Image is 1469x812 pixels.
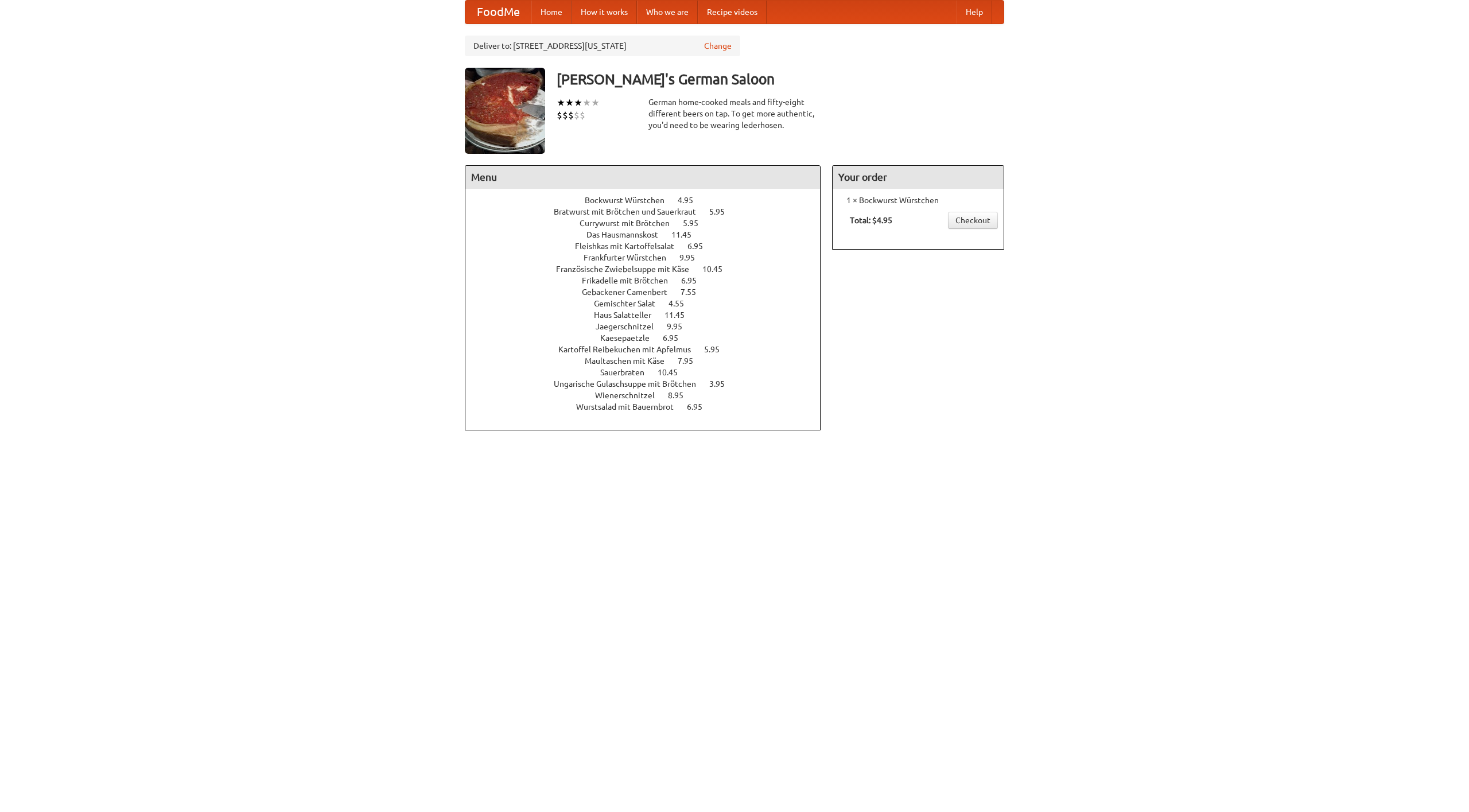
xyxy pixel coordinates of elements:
h4: Menu [465,166,820,189]
img: angular.jpg [465,68,545,154]
h4: Your order [833,166,1004,189]
span: Sauerbraten [600,368,656,377]
a: Bratwurst mit Brötchen und Sauerkraut 5.95 [554,207,746,216]
li: $ [562,109,568,122]
a: Maultaschen mit Käse 7.95 [585,356,714,366]
li: $ [580,109,585,122]
li: $ [557,109,562,122]
li: 1 × Bockwurst Würstchen [838,195,998,206]
a: Gemischter Salat 4.55 [594,299,705,308]
span: 10.45 [658,368,689,377]
span: 4.55 [669,299,695,308]
span: 9.95 [679,253,706,262]
span: 7.55 [681,287,708,297]
li: ★ [591,96,600,109]
li: ★ [574,96,582,109]
span: 11.45 [664,310,696,320]
a: Frikadelle mit Brötchen 6.95 [582,276,718,285]
span: Kaesepaetzle [600,333,661,343]
a: Wienerschnitzel 8.95 [595,391,705,400]
a: Help [957,1,992,24]
a: Französische Zwiebelsuppe mit Käse 10.45 [556,265,744,274]
a: Das Hausmannskost 11.45 [586,230,713,239]
span: Das Hausmannskost [586,230,670,239]
span: 6.95 [663,333,690,343]
a: Currywurst mit Brötchen 5.95 [580,219,720,228]
a: Sauerbraten 10.45 [600,368,699,377]
a: Frankfurter Würstchen 9.95 [584,253,716,262]
li: $ [568,109,574,122]
a: Kaesepaetzle 6.95 [600,333,699,343]
a: How it works [572,1,637,24]
a: Home [531,1,572,24]
div: Deliver to: [STREET_ADDRESS][US_STATE] [465,36,740,56]
a: Fleishkas mit Kartoffelsalat 6.95 [575,242,724,251]
span: Gemischter Salat [594,299,667,308]
h3: [PERSON_NAME]'s German Saloon [557,68,1004,91]
b: Total: $4.95 [850,216,892,225]
span: Jaegerschnitzel [596,322,665,331]
a: Haus Salatteller 11.45 [594,310,706,320]
li: $ [574,109,580,122]
span: Wurstsalad mit Bauernbrot [576,402,685,411]
span: 5.95 [683,219,710,228]
span: 11.45 [671,230,703,239]
span: Currywurst mit Brötchen [580,219,681,228]
span: 10.45 [702,265,734,274]
span: Bockwurst Würstchen [585,196,676,205]
span: 4.95 [678,196,705,205]
a: Ungarische Gulaschsuppe mit Brötchen 3.95 [554,379,746,388]
a: Kartoffel Reibekuchen mit Apfelmus 5.95 [558,345,741,354]
a: Bockwurst Würstchen 4.95 [585,196,714,205]
span: Haus Salatteller [594,310,663,320]
span: Wienerschnitzel [595,391,666,400]
span: Kartoffel Reibekuchen mit Apfelmus [558,345,702,354]
span: 7.95 [678,356,705,366]
span: 3.95 [709,379,736,388]
a: Gebackener Camenbert 7.55 [582,287,717,297]
span: 5.95 [709,207,736,216]
li: ★ [582,96,591,109]
span: Frikadelle mit Brötchen [582,276,679,285]
span: Fleishkas mit Kartoffelsalat [575,242,686,251]
span: 9.95 [667,322,694,331]
a: Jaegerschnitzel 9.95 [596,322,704,331]
span: 5.95 [704,345,731,354]
span: Ungarische Gulaschsuppe mit Brötchen [554,379,708,388]
a: Wurstsalad mit Bauernbrot 6.95 [576,402,724,411]
span: 6.95 [687,402,714,411]
span: 8.95 [668,391,695,400]
li: ★ [557,96,565,109]
a: Change [704,40,732,52]
a: Who we are [637,1,698,24]
span: Gebackener Camenbert [582,287,679,297]
li: ★ [565,96,574,109]
span: Frankfurter Würstchen [584,253,678,262]
span: Bratwurst mit Brötchen und Sauerkraut [554,207,708,216]
a: Checkout [948,212,998,229]
a: Recipe videos [698,1,767,24]
span: 6.95 [681,276,708,285]
div: German home-cooked meals and fifty-eight different beers on tap. To get more authentic, you'd nee... [648,96,821,131]
span: Französische Zwiebelsuppe mit Käse [556,265,701,274]
a: FoodMe [465,1,531,24]
span: Maultaschen mit Käse [585,356,676,366]
span: 6.95 [687,242,714,251]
